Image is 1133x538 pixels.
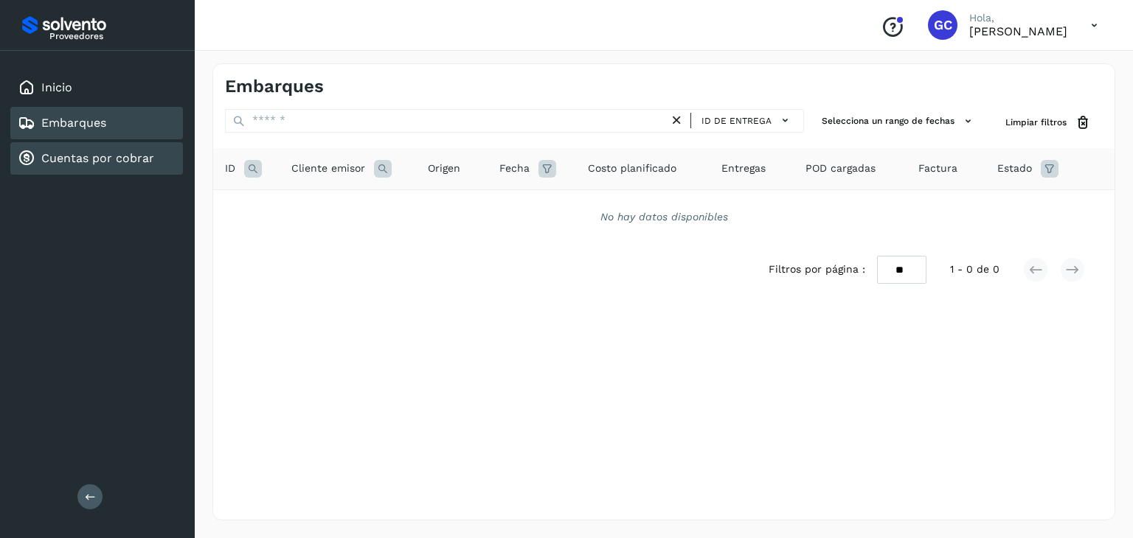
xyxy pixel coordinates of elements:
p: Gerardo Carmona Fernandez [969,24,1067,38]
span: 1 - 0 de 0 [950,262,999,277]
a: Embarques [41,116,106,130]
span: POD cargadas [805,161,876,176]
button: ID de entrega [697,110,797,131]
span: Cliente emisor [291,161,365,176]
a: Cuentas por cobrar [41,151,154,165]
div: Embarques [10,107,183,139]
span: Fecha [499,161,530,176]
h4: Embarques [225,76,324,97]
span: ID de entrega [701,114,772,127]
button: Limpiar filtros [994,109,1103,136]
p: Proveedores [49,31,177,41]
div: Cuentas por cobrar [10,142,183,175]
span: Factura [918,161,957,176]
div: Inicio [10,71,183,104]
span: Origen [428,161,460,176]
span: Entregas [721,161,766,176]
p: Hola, [969,12,1067,24]
button: Selecciona un rango de fechas [816,109,982,133]
span: Costo planificado [588,161,676,176]
span: ID [225,161,235,176]
a: Inicio [41,80,72,94]
span: Estado [997,161,1032,176]
div: No hay datos disponibles [232,209,1095,225]
span: Limpiar filtros [1005,116,1067,129]
span: Filtros por página : [769,262,865,277]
